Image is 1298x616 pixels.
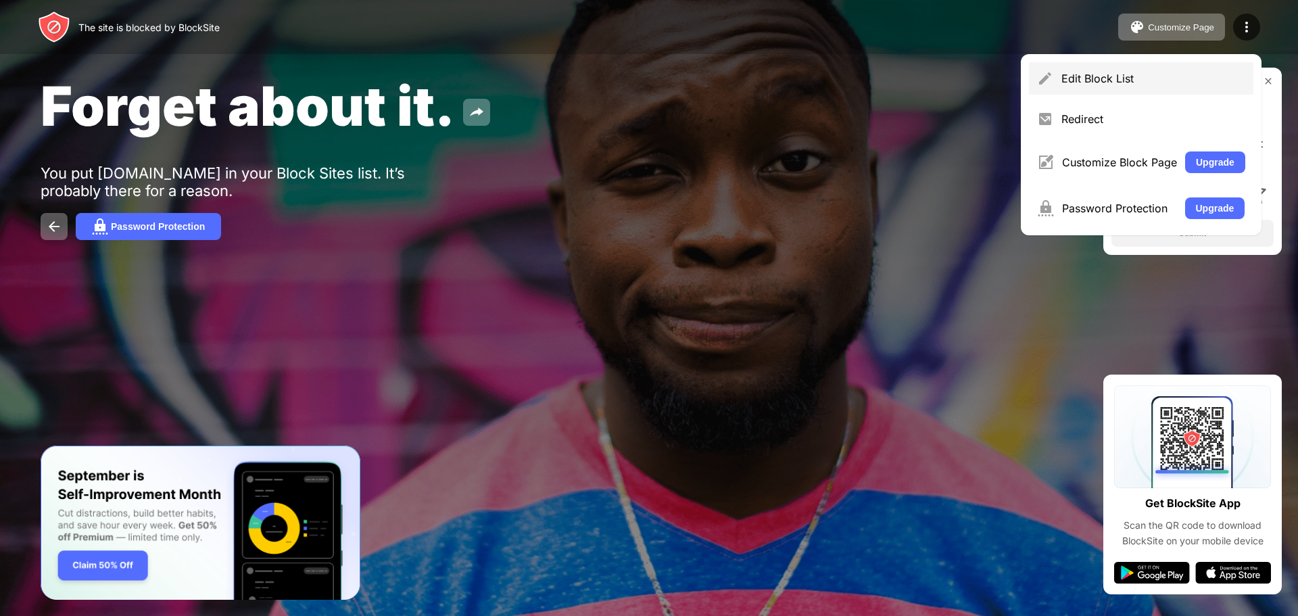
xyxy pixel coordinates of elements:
img: menu-customize.svg [1037,154,1054,170]
img: password.svg [92,218,108,235]
div: Redirect [1061,112,1245,126]
img: menu-password.svg [1037,200,1054,216]
img: google-play.svg [1114,562,1190,584]
img: pallet.svg [1129,19,1145,35]
div: Password Protection [1062,202,1177,215]
span: Forget about it. [41,73,455,139]
div: Password Protection [111,221,205,232]
div: Scan the QR code to download BlockSite on your mobile device [1114,518,1271,548]
img: rate-us-close.svg [1263,76,1274,87]
div: Customize Block Page [1062,156,1177,169]
div: You put [DOMAIN_NAME] in your Block Sites list. It’s probably there for a reason. [41,164,458,199]
div: The site is blocked by BlockSite [78,22,220,33]
button: Customize Page [1118,14,1225,41]
button: Upgrade [1185,151,1245,173]
button: Upgrade [1185,197,1245,219]
img: share.svg [468,104,485,120]
img: back.svg [46,218,62,235]
div: Customize Page [1148,22,1214,32]
div: Edit Block List [1061,72,1245,85]
img: header-logo.svg [38,11,70,43]
iframe: Banner [41,446,360,600]
div: Get BlockSite App [1145,494,1241,513]
button: Password Protection [76,213,221,240]
img: menu-redirect.svg [1037,111,1053,127]
img: menu-icon.svg [1239,19,1255,35]
img: app-store.svg [1195,562,1271,584]
img: menu-pencil.svg [1037,70,1053,87]
img: qrcode.svg [1114,385,1271,488]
